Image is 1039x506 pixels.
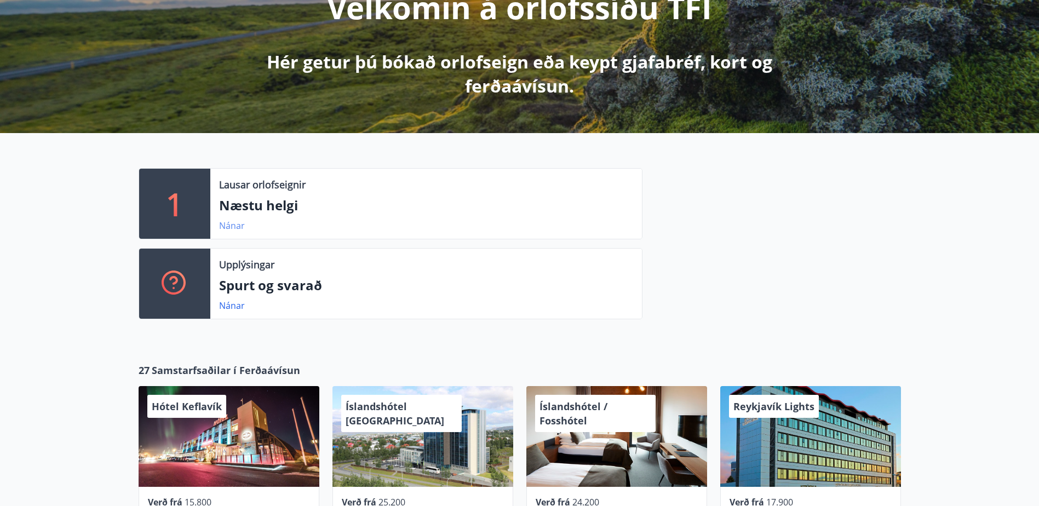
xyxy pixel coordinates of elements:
[166,183,183,225] p: 1
[219,220,245,232] a: Nánar
[219,196,633,215] p: Næstu helgi
[219,257,274,272] p: Upplýsingar
[152,363,300,377] span: Samstarfsaðilar í Ferðaávísun
[219,177,306,192] p: Lausar orlofseignir
[231,50,809,98] p: Hér getur þú bókað orlofseign eða keypt gjafabréf, kort og ferðaávísun.
[539,400,607,427] span: Íslandshótel / Fosshótel
[152,400,222,413] span: Hótel Keflavík
[346,400,444,427] span: Íslandshótel [GEOGRAPHIC_DATA]
[733,400,814,413] span: Reykjavík Lights
[139,363,150,377] span: 27
[219,300,245,312] a: Nánar
[219,276,633,295] p: Spurt og svarað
